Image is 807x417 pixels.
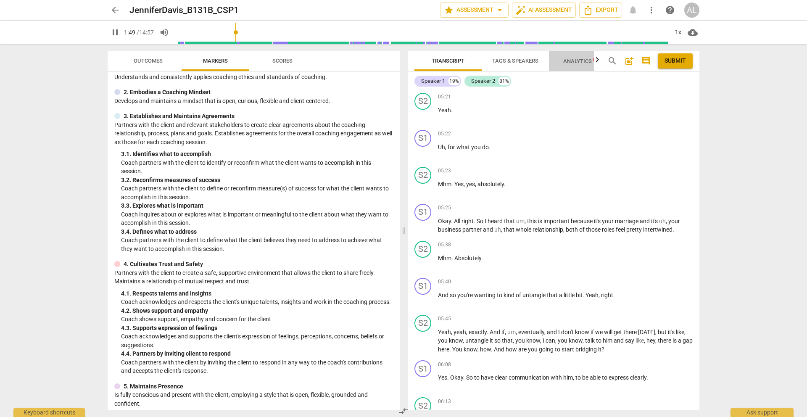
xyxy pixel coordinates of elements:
[452,346,464,353] span: You
[438,107,451,113] span: Yeah
[504,218,516,224] span: that
[582,374,590,381] span: be
[546,337,555,344] span: can
[659,218,666,224] span: Filler word
[544,329,547,335] span: ,
[498,77,510,85] div: 81%
[124,112,235,121] p: 3. Establishes and Maintains Agreements
[124,382,183,391] p: 5. Maintains Presence
[583,337,585,344] span: ,
[625,337,636,344] span: say
[522,292,547,298] span: untangle
[623,329,638,335] span: there
[504,292,516,298] span: kind
[489,144,491,150] span: .
[575,374,582,381] span: to
[598,346,601,353] span: it
[543,218,571,224] span: important
[121,158,393,176] p: Coach partners with the client to identify or reconfirm what the client wants to accomplish in th...
[121,236,393,253] p: Coach partners with the client to define what the client believes they need to address to achieve...
[646,374,648,381] span: .
[438,361,451,368] span: 06:08
[490,337,494,344] span: it
[398,406,409,416] span: compare_arrows
[516,292,522,298] span: of
[504,181,506,187] span: .
[121,176,393,185] div: 3. 2. Reconfirms measures of success
[665,57,686,65] span: Submit
[615,218,640,224] span: marriage
[576,292,583,298] span: bit
[124,260,203,269] p: 4. Cultivates Trust and Safety
[564,292,576,298] span: little
[516,329,518,335] span: ,
[607,56,617,66] span: search
[451,107,453,113] span: .
[655,329,658,335] span: ,
[438,218,451,224] span: Okay
[438,130,451,137] span: 05:22
[445,144,448,150] span: ,
[121,358,393,375] p: Coach partners with the client by inviting the client to respond in any way to the coach's contri...
[590,374,602,381] span: able
[114,121,393,147] p: Partners with the client and relevant stakeholders to create clear agreements about the coaching ...
[438,398,451,405] span: 06:13
[516,5,572,15] span: AI Assessment
[444,5,505,15] span: Assessment
[485,218,488,224] span: I
[121,306,393,315] div: 4. 2. Shows support and empathy
[562,346,575,353] span: start
[528,346,539,353] span: you
[526,337,540,344] span: know
[672,226,674,233] span: .
[672,337,678,344] span: is
[622,54,636,68] button: Add summary
[646,5,657,15] span: more_vert
[414,167,431,184] div: Change speaker
[558,337,569,344] span: you
[563,58,602,64] span: Analytics
[414,130,431,147] div: Change speaker
[159,27,169,37] span: volume_up
[465,337,490,344] span: untangle
[609,374,630,381] span: express
[124,88,211,97] p: 2. Embodies a Coaching Mindset
[591,329,595,335] span: if
[683,337,693,344] span: gap
[466,374,474,381] span: So
[665,5,675,15] span: help
[684,3,699,18] div: AL
[516,226,533,233] span: whole
[614,337,625,344] span: and
[516,218,525,224] span: Filler word
[421,77,445,85] div: Speaker 1
[497,292,504,298] span: to
[272,58,293,64] span: Scores
[527,218,538,224] span: this
[438,226,462,233] span: business
[596,337,603,344] span: to
[601,346,604,353] span: ?
[137,29,154,36] span: / 14:57
[488,218,504,224] span: heard
[594,218,602,224] span: it's
[438,315,451,322] span: 05:45
[655,337,658,344] span: ,
[13,408,85,417] div: Keyboard shortcuts
[603,337,614,344] span: him
[688,27,698,37] span: cloud_download
[477,346,480,353] span: ,
[438,337,449,344] span: you
[438,93,451,100] span: 05:21
[121,349,393,358] div: 4. 4. Partners by inviting client to respond
[121,201,393,210] div: 3. 3. Explores what is important
[538,218,543,224] span: is
[583,292,585,298] span: .
[449,337,463,344] span: know
[129,5,239,16] h2: JenniferDavis_B131B_CSP1
[464,346,477,353] span: know
[414,278,431,295] div: Change speaker
[414,360,431,377] div: Change speaker
[466,181,475,187] span: yes
[438,255,451,261] span: Mhm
